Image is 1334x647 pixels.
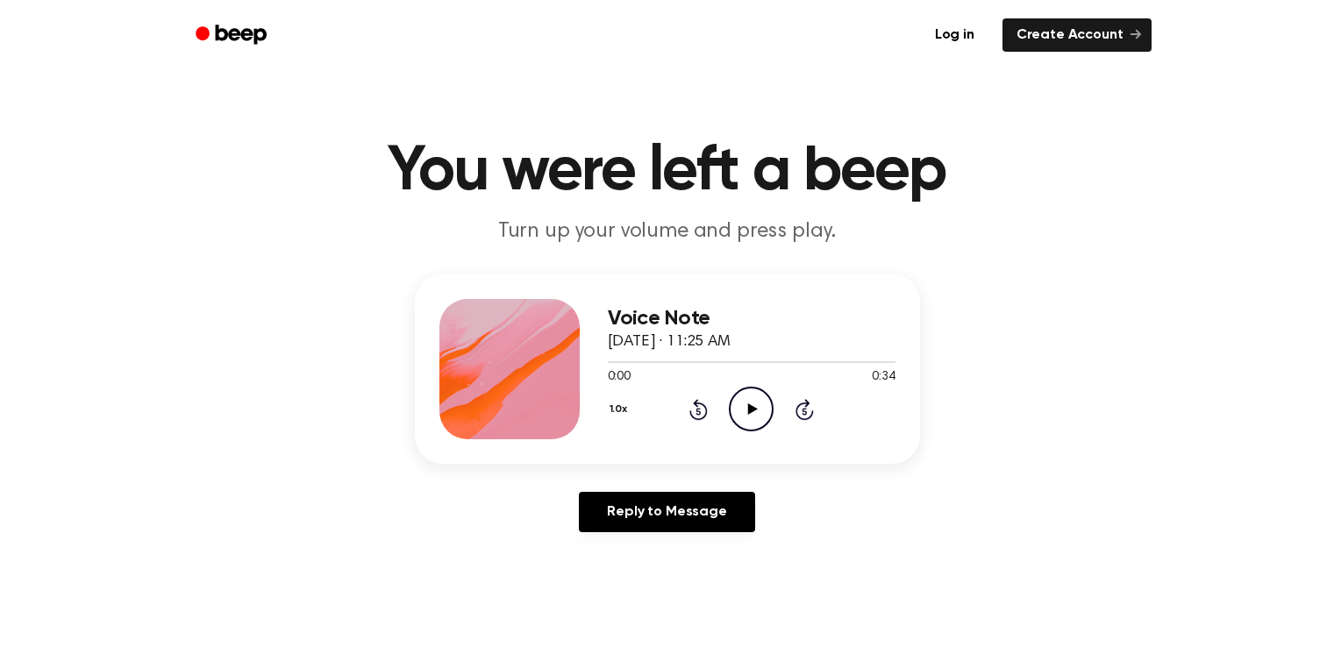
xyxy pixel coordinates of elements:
a: Beep [183,18,282,53]
h1: You were left a beep [218,140,1116,203]
h3: Voice Note [608,307,895,331]
span: [DATE] · 11:25 AM [608,334,731,350]
a: Create Account [1002,18,1152,52]
a: Log in [917,15,992,55]
button: 1.0x [608,395,634,424]
p: Turn up your volume and press play. [331,217,1004,246]
span: 0:00 [608,368,631,387]
span: 0:34 [872,368,895,387]
a: Reply to Message [579,492,754,532]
